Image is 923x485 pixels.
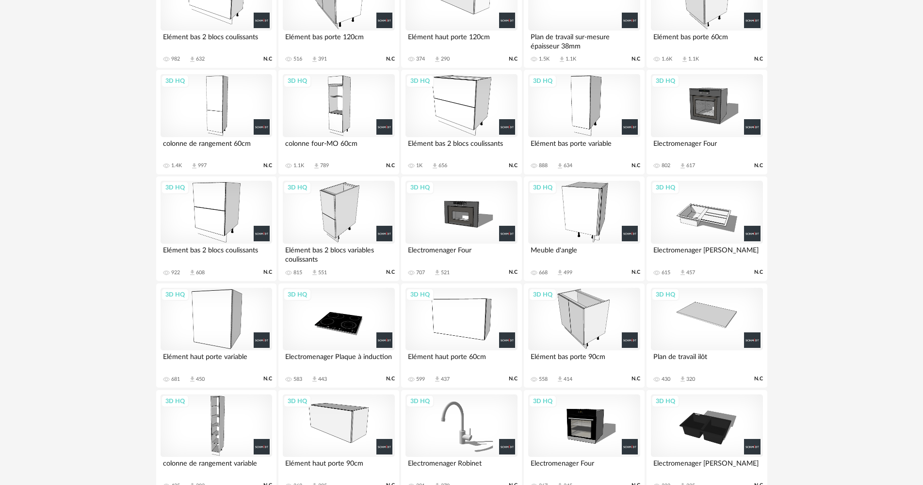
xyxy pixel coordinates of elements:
[161,244,272,263] div: Elément bas 2 blocs coulissants
[406,395,434,407] div: 3D HQ
[386,162,395,169] span: N.C
[528,244,640,263] div: Meuble d'angle
[386,375,395,382] span: N.C
[539,376,548,383] div: 558
[528,31,640,50] div: Plan de travail sur-mesure épaisseur 38mm
[754,375,763,382] span: N.C
[528,457,640,476] div: Electromenager Four
[278,176,399,281] a: 3D HQ Elément bas 2 blocs variables coulissants 815 Download icon 551 N.C
[318,376,327,383] div: 443
[283,137,394,156] div: colonne four-MO 60cm
[171,376,180,383] div: 681
[632,162,640,169] span: N.C
[311,269,318,276] span: Download icon
[431,162,438,170] span: Download icon
[651,75,680,87] div: 3D HQ
[283,457,394,476] div: Elément haut porte 90cm
[529,181,557,194] div: 3D HQ
[754,162,763,169] span: N.C
[311,375,318,383] span: Download icon
[651,31,762,50] div: Elément bas porte 60cm
[539,162,548,169] div: 888
[539,56,550,63] div: 1.5K
[283,350,394,370] div: Electromenager Plaque à induction
[405,350,517,370] div: Elément haut porte 60cm
[318,269,327,276] div: 551
[198,162,207,169] div: 997
[283,181,311,194] div: 3D HQ
[647,176,767,281] a: 3D HQ Electromenager [PERSON_NAME] 615 Download icon 457 N.C
[416,56,425,63] div: 374
[406,181,434,194] div: 3D HQ
[263,162,272,169] span: N.C
[564,376,572,383] div: 414
[416,269,425,276] div: 707
[278,70,399,174] a: 3D HQ colonne four-MO 60cm 1.1K Download icon 789 N.C
[434,56,441,63] span: Download icon
[662,162,670,169] div: 802
[441,376,450,383] div: 437
[651,181,680,194] div: 3D HQ
[651,350,762,370] div: Plan de travail ilôt
[406,288,434,301] div: 3D HQ
[651,244,762,263] div: Electromenager [PERSON_NAME]
[161,31,272,50] div: Elément bas 2 blocs coulissants
[528,137,640,156] div: Elément bas porte variable
[405,244,517,263] div: Electromenager Four
[283,244,394,263] div: Elément bas 2 blocs variables coulissants
[386,269,395,276] span: N.C
[161,288,189,301] div: 3D HQ
[679,269,686,276] span: Download icon
[405,457,517,476] div: Electromenager Robinet
[441,269,450,276] div: 521
[524,283,644,388] a: 3D HQ Elément bas porte 90cm 558 Download icon 414 N.C
[263,56,272,63] span: N.C
[632,56,640,63] span: N.C
[651,137,762,156] div: Electromenager Four
[632,375,640,382] span: N.C
[509,162,518,169] span: N.C
[161,137,272,156] div: colonne de rangement 60cm
[161,395,189,407] div: 3D HQ
[283,288,311,301] div: 3D HQ
[438,162,447,169] div: 656
[434,269,441,276] span: Download icon
[679,375,686,383] span: Download icon
[524,176,644,281] a: 3D HQ Meuble d'angle 668 Download icon 499 N.C
[564,269,572,276] div: 499
[156,176,276,281] a: 3D HQ Elément bas 2 blocs coulissants 922 Download icon 608 N.C
[688,56,699,63] div: 1.1K
[189,375,196,383] span: Download icon
[161,350,272,370] div: Elément haut porte variable
[313,162,320,170] span: Download icon
[509,375,518,382] span: N.C
[283,395,311,407] div: 3D HQ
[662,376,670,383] div: 430
[651,288,680,301] div: 3D HQ
[686,269,695,276] div: 457
[662,269,670,276] div: 615
[171,56,180,63] div: 982
[161,181,189,194] div: 3D HQ
[662,56,672,63] div: 1.6K
[681,56,688,63] span: Download icon
[647,283,767,388] a: 3D HQ Plan de travail ilôt 430 Download icon 320 N.C
[441,56,450,63] div: 290
[556,269,564,276] span: Download icon
[320,162,329,169] div: 789
[566,56,576,63] div: 1.1K
[156,283,276,388] a: 3D HQ Elément haut porte variable 681 Download icon 450 N.C
[529,395,557,407] div: 3D HQ
[686,376,695,383] div: 320
[161,75,189,87] div: 3D HQ
[283,31,394,50] div: Elément bas porte 120cm
[632,269,640,276] span: N.C
[386,56,395,63] span: N.C
[293,376,302,383] div: 583
[647,70,767,174] a: 3D HQ Electromenager Four 802 Download icon 617 N.C
[754,56,763,63] span: N.C
[189,56,196,63] span: Download icon
[263,269,272,276] span: N.C
[405,137,517,156] div: Elément bas 2 blocs coulissants
[401,70,521,174] a: 3D HQ Elément bas 2 blocs coulissants 1K Download icon 656 N.C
